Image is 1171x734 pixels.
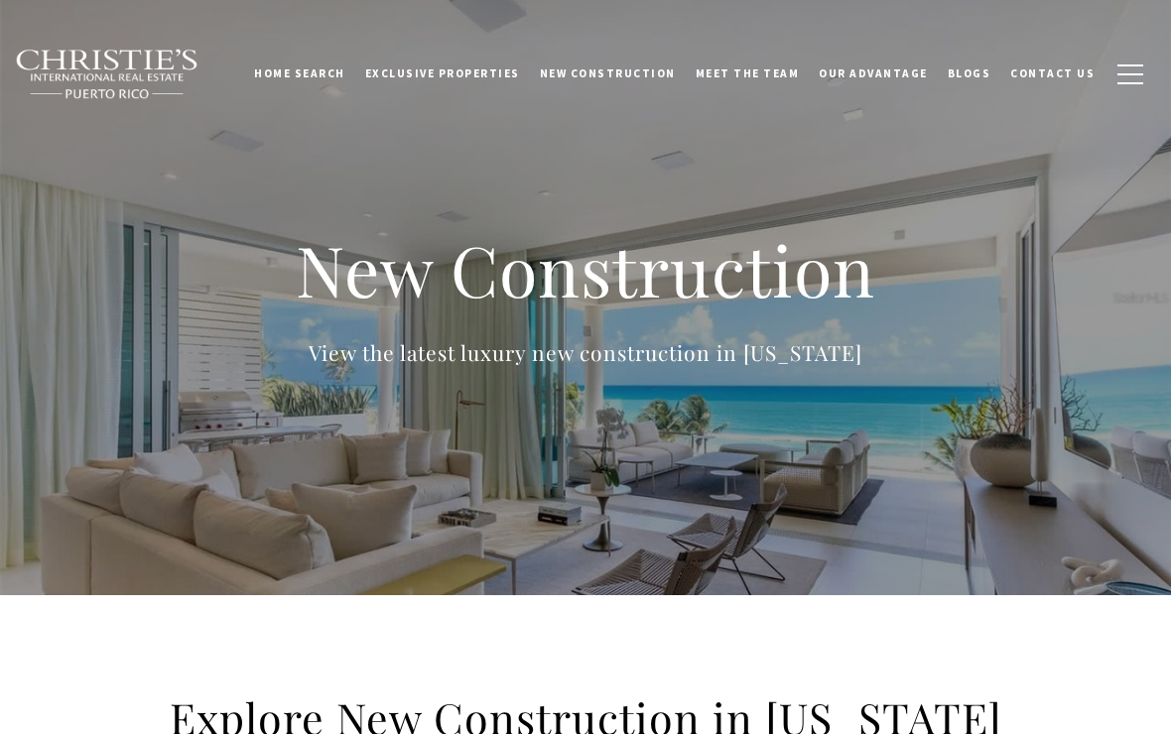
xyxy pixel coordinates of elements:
a: Meet the Team [686,49,810,98]
span: New Construction [540,66,676,80]
p: View the latest luxury new construction in [US_STATE] [189,336,982,369]
a: Home Search [244,49,355,98]
a: Exclusive Properties [355,49,530,98]
span: Exclusive Properties [365,66,520,80]
span: Contact Us [1010,66,1095,80]
a: New Construction [530,49,686,98]
span: Blogs [948,66,991,80]
span: Our Advantage [819,66,928,80]
a: Our Advantage [809,49,938,98]
img: Christie's International Real Estate black text logo [15,49,199,100]
a: Blogs [938,49,1001,98]
h1: New Construction [189,226,982,313]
